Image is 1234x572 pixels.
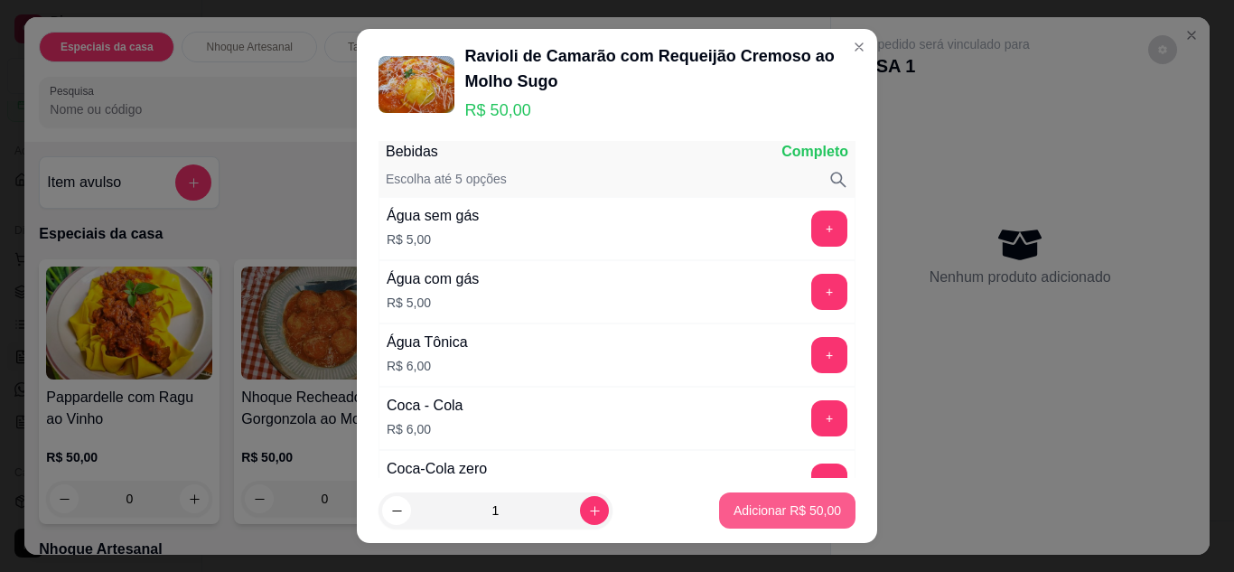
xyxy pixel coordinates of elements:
[387,420,463,438] p: R$ 6,00
[387,357,468,375] p: R$ 6,00
[387,332,468,353] div: Água Tônica
[387,294,479,312] p: R$ 5,00
[781,141,848,163] p: Completo
[719,492,855,529] button: Adicionar R$ 50,00
[386,141,438,163] p: Bebidas
[811,464,847,500] button: add
[734,502,841,520] p: Adicionar R$ 50,00
[811,211,847,247] button: add
[845,33,874,61] button: Close
[387,395,463,417] div: Coca - Cola
[382,496,411,525] button: decrease-product-quantity
[811,400,847,436] button: add
[387,458,487,480] div: Coca-Cola zero
[387,268,479,290] div: Água com gás
[465,43,855,94] div: Ravioli de Camarão com Requeijão Cremoso ao Molho Sugo
[465,98,855,123] p: R$ 50,00
[387,205,479,227] div: Água sem gás
[386,170,507,190] p: Escolha até 5 opções
[387,230,479,248] p: R$ 5,00
[811,337,847,373] button: add
[811,274,847,310] button: add
[580,496,609,525] button: increase-product-quantity
[379,56,454,113] img: product-image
